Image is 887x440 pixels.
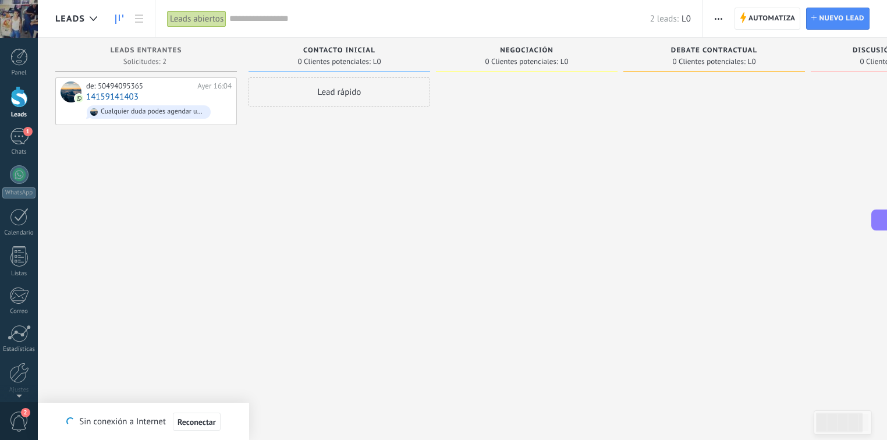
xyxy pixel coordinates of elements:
span: Leads Entrantes [111,47,182,55]
span: 0 Clientes potenciales: [672,58,745,65]
div: Cualquier duda podes agendar una demostración para verlo más detalladamente, te dejo el enlace: [... [101,108,205,116]
div: de: 50494095365 [86,81,193,91]
div: Debate contractual [629,47,799,56]
span: Leads [55,13,85,24]
a: Lista [129,8,149,30]
div: Listas [2,270,36,278]
div: Lead rápido [249,77,430,107]
span: L0 [682,13,691,24]
div: Sin conexión a Internet [66,412,220,431]
div: WhatsApp [2,187,36,198]
span: Solicitudes: 2 [123,58,166,65]
span: 1 [23,127,33,136]
div: Panel [2,69,36,77]
a: Nuevo lead [806,8,870,30]
span: 0 Clientes potenciales: [297,58,370,65]
div: Calendario [2,229,36,237]
span: 2 leads: [650,13,679,24]
span: L0 [748,58,756,65]
span: L0 [560,58,569,65]
div: Negociación [442,47,612,56]
div: Leads abiertos [167,10,226,27]
span: Reconectar [178,418,216,426]
div: Contacto inicial [254,47,424,56]
div: Leads [2,111,36,119]
div: Correo [2,308,36,315]
a: Automatiza [735,8,801,30]
span: Debate contractual [671,47,757,55]
span: Nuevo lead [819,8,864,29]
div: 14159141403 [61,81,81,102]
span: Contacto inicial [303,47,375,55]
button: Reconectar [173,413,221,431]
div: Chats [2,148,36,156]
button: Más [710,8,727,30]
div: Leads Entrantes [61,47,231,56]
img: com.amocrm.amocrmwa.svg [75,94,83,102]
div: Ayer 16:04 [197,81,232,91]
span: Negociación [500,47,554,55]
div: Estadísticas [2,346,36,353]
span: 0 Clientes potenciales: [485,58,558,65]
span: L0 [373,58,381,65]
a: 14159141403 [86,92,139,102]
span: 2 [21,408,30,417]
span: Automatiza [748,8,796,29]
a: Leads [109,8,129,30]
